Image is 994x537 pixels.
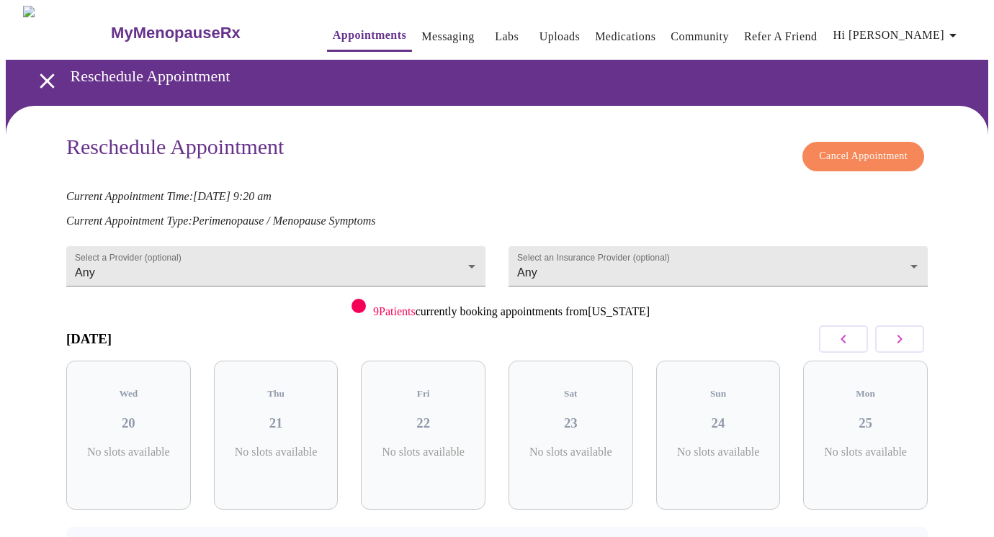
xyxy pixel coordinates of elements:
[109,8,298,58] a: MyMenopauseRx
[738,22,823,51] button: Refer a Friend
[495,27,519,47] a: Labs
[66,331,112,347] h3: [DATE]
[534,22,586,51] button: Uploads
[484,22,530,51] button: Labs
[520,388,622,400] h5: Sat
[421,27,474,47] a: Messaging
[23,6,109,60] img: MyMenopauseRx Logo
[372,446,474,459] p: No slots available
[539,27,581,47] a: Uploads
[416,22,480,51] button: Messaging
[520,415,622,431] h3: 23
[373,305,416,317] span: 9 Patients
[668,388,769,400] h5: Sun
[744,27,818,47] a: Refer a Friend
[815,446,916,459] p: No slots available
[373,305,650,318] p: currently booking appointments from [US_STATE]
[819,148,908,166] span: Cancel Appointment
[509,246,928,286] div: Any
[802,142,924,171] button: Cancel Appointment
[225,388,327,400] h5: Thu
[71,67,914,86] h3: Reschedule Appointment
[66,135,284,164] h3: Reschedule Appointment
[372,415,474,431] h3: 22
[327,21,412,52] button: Appointments
[828,21,967,50] button: Hi [PERSON_NAME]
[78,415,179,431] h3: 20
[66,215,375,227] em: Current Appointment Type: Perimenopause / Menopause Symptoms
[78,446,179,459] p: No slots available
[225,415,327,431] h3: 21
[333,25,406,45] a: Appointments
[520,446,622,459] p: No slots available
[833,25,962,45] span: Hi [PERSON_NAME]
[78,388,179,400] h5: Wed
[815,415,916,431] h3: 25
[665,22,735,51] button: Community
[225,446,327,459] p: No slots available
[372,388,474,400] h5: Fri
[66,246,485,286] div: Any
[668,446,769,459] p: No slots available
[111,24,241,42] h3: MyMenopauseRx
[595,27,655,47] a: Medications
[668,415,769,431] h3: 24
[66,190,272,202] em: Current Appointment Time: [DATE] 9:20 am
[671,27,729,47] a: Community
[26,60,68,102] button: open drawer
[815,388,916,400] h5: Mon
[589,22,661,51] button: Medications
